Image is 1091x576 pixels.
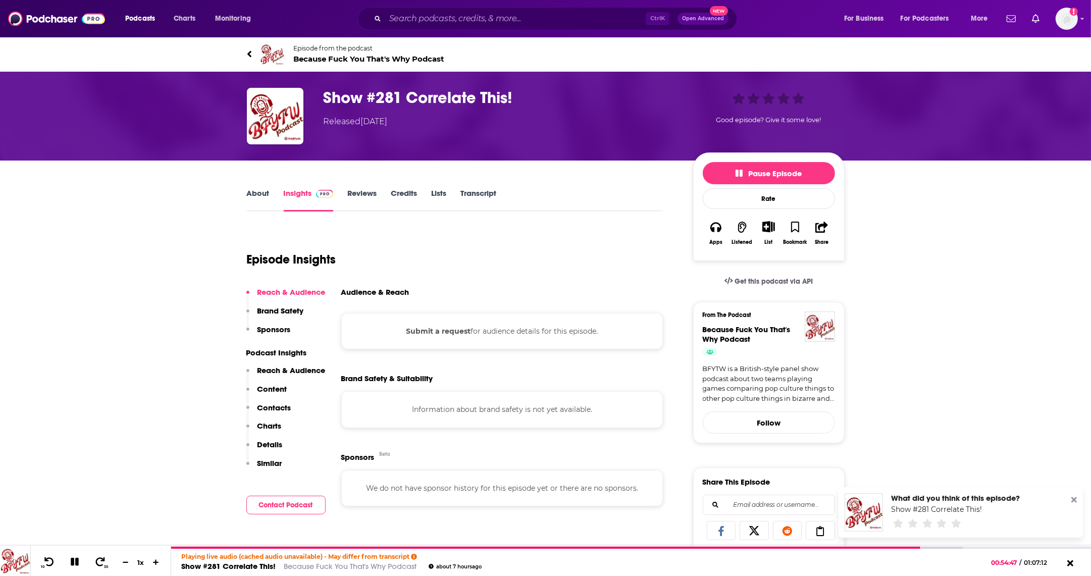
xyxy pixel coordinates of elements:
[1070,8,1078,16] svg: Add a profile image
[246,403,291,422] button: Contacts
[736,169,802,178] span: Pause Episode
[703,215,729,251] button: Apps
[341,391,663,428] div: Information about brand safety is not yet available.
[341,313,663,349] div: for audience details for this episode.
[755,215,782,251] div: Show More ButtonList
[716,269,821,294] a: Get this podcast via API
[246,287,326,306] button: Reach & Audience
[709,239,722,245] div: Apps
[316,190,334,198] img: Podchaser Pro
[805,311,835,342] a: Because Fuck You That's Why Podcast
[703,311,827,319] h3: From The Podcast
[891,493,1020,503] div: What did you think of this episode?
[845,493,883,532] img: Show #281 Correlate This!
[431,188,446,212] a: Lists
[391,188,417,212] a: Credits
[39,556,58,569] button: 10
[703,495,835,515] div: Search followers
[324,116,388,128] div: Released [DATE]
[260,42,284,66] img: Because Fuck You That's Why Podcast
[341,287,409,297] h3: Audience & Reach
[257,365,326,375] p: Reach & Audience
[247,188,270,212] a: About
[284,188,334,212] a: InsightsPodchaser Pro
[246,440,283,458] button: Details
[246,325,291,343] button: Sponsors
[385,11,646,27] input: Search podcasts, credits, & more...
[257,421,282,431] p: Charts
[341,374,433,383] h2: Brand Safety & Suitability
[354,483,651,494] p: We do not have sponsor history for this episode yet or there are no sponsors.
[8,9,105,28] img: Podchaser - Follow, Share and Rate Podcasts
[1056,8,1078,30] img: User Profile
[246,384,287,403] button: Content
[257,306,304,316] p: Brand Safety
[247,252,336,267] h1: Episode Insights
[891,505,982,514] a: Show #281 Correlate This!
[1022,559,1058,566] span: 01:07:12
[703,325,791,344] a: Because Fuck You That's Why Podcast
[815,239,828,245] div: Share
[41,565,44,569] span: 10
[703,188,835,209] div: Rate
[964,11,1001,27] button: open menu
[341,452,375,462] h2: Sponsors
[716,116,821,124] span: Good episode? Give it some love!
[894,11,964,27] button: open menu
[257,458,282,468] p: Similar
[246,496,326,514] button: Contact Podcast
[294,44,445,52] span: Episode from the podcast
[246,421,282,440] button: Charts
[806,521,835,540] a: Copy Link
[132,558,149,566] div: 1 x
[682,16,724,21] span: Open Advanced
[257,384,287,394] p: Content
[773,521,802,540] a: Share on Reddit
[257,440,283,449] p: Details
[215,12,251,26] span: Monitoring
[1003,10,1020,27] a: Show notifications dropdown
[174,12,195,26] span: Charts
[1020,559,1022,566] span: /
[711,495,826,514] input: Email address or username...
[167,11,201,27] a: Charts
[118,11,168,27] button: open menu
[808,215,835,251] button: Share
[732,239,753,245] div: Listened
[91,556,111,569] button: 30
[992,559,1020,566] span: 00:54:47
[294,54,445,64] span: Because Fuck You That's Why Podcast
[678,13,729,25] button: Open AdvancedNew
[1028,10,1044,27] a: Show notifications dropdown
[782,215,808,251] button: Bookmark
[758,221,779,232] button: Show More Button
[460,188,496,212] a: Transcript
[735,277,813,286] span: Get this podcast via API
[729,215,755,251] button: Listened
[257,325,291,334] p: Sponsors
[429,564,482,569] div: about 7 hours ago
[837,11,897,27] button: open menu
[247,88,303,144] img: Show #281 Correlate This!
[1056,8,1078,30] button: Show profile menu
[105,565,109,569] span: 30
[406,326,471,337] button: Submit a request
[901,12,949,26] span: For Podcasters
[703,411,835,434] button: Follow
[1056,8,1078,30] span: Logged in as angelahattar
[257,403,291,412] p: Contacts
[703,364,835,403] a: BFYTW is a British-style panel show podcast about two teams playing games comparing pop culture t...
[208,11,264,27] button: open menu
[246,458,282,477] button: Similar
[971,12,988,26] span: More
[246,365,326,384] button: Reach & Audience
[783,239,807,245] div: Bookmark
[347,188,377,212] a: Reviews
[844,12,884,26] span: For Business
[765,239,773,245] div: List
[740,521,769,540] a: Share on X/Twitter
